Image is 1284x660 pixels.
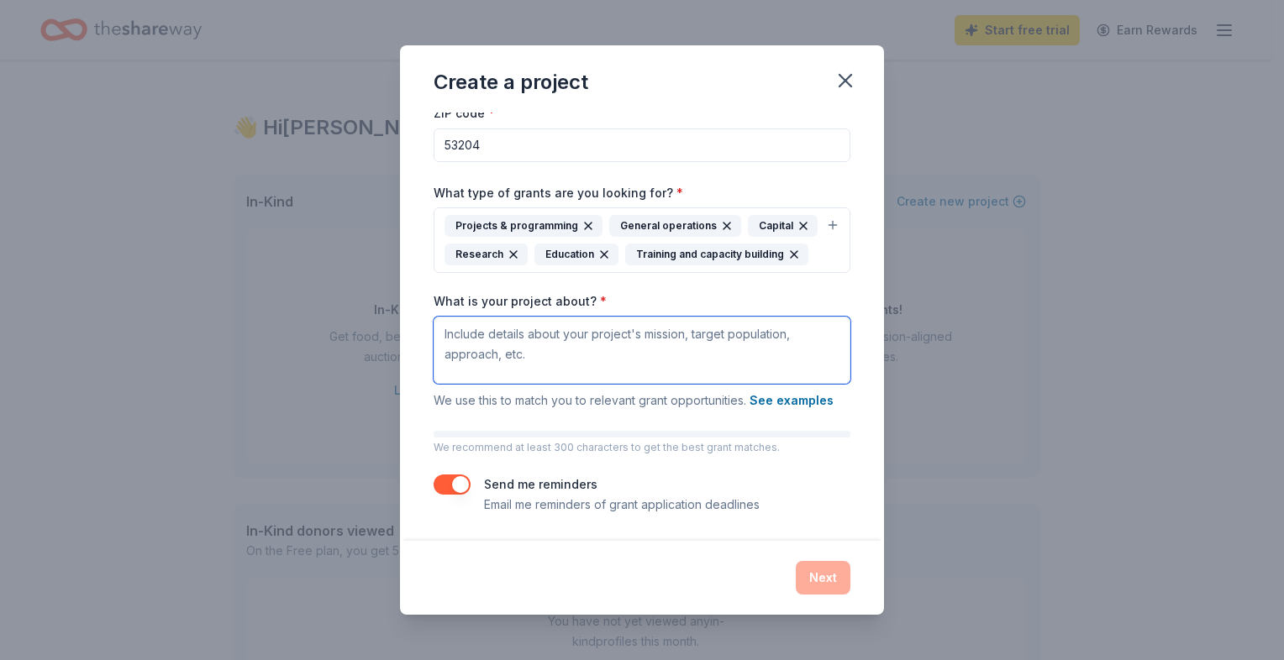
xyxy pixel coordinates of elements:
[534,244,618,265] div: Education
[434,128,850,162] input: 12345 (U.S. only)
[484,477,597,491] label: Send me reminders
[750,390,834,411] button: See examples
[484,495,760,515] p: Email me reminders of grant application deadlines
[434,293,607,310] label: What is your project about?
[625,244,808,265] div: Training and capacity building
[748,215,818,237] div: Capital
[445,215,603,237] div: Projects & programming
[445,244,528,265] div: Research
[434,441,850,454] p: We recommend at least 300 characters to get the best grant matches.
[434,393,834,407] span: We use this to match you to relevant grant opportunities.
[434,69,588,96] div: Create a project
[434,185,683,202] label: What type of grants are you looking for?
[434,105,495,122] label: ZIP code
[609,215,741,237] div: General operations
[434,207,850,273] button: Projects & programmingGeneral operationsCapitalResearchEducationTraining and capacity building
